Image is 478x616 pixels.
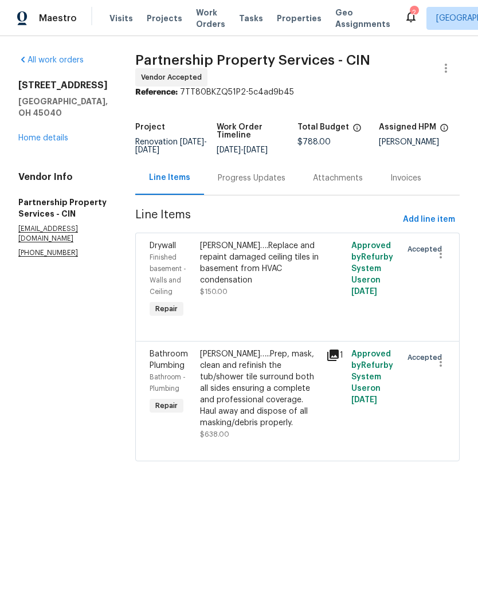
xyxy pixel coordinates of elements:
span: Repair [151,400,182,411]
b: Reference: [135,88,178,96]
span: Accepted [408,352,446,363]
span: Line Items [135,209,398,230]
span: Approved by Refurby System User on [351,242,393,296]
span: [DATE] [244,146,268,154]
span: [DATE] [180,138,204,146]
h5: Total Budget [297,123,349,131]
div: 7TT80BKZQ51P2-5c4ad9b45 [135,87,460,98]
span: The total cost of line items that have been proposed by Opendoor. This sum includes line items th... [352,123,362,138]
h5: Partnership Property Services - CIN [18,197,108,219]
span: Partnership Property Services - CIN [135,53,370,67]
span: $638.00 [200,431,229,438]
span: Finished basement - Walls and Ceiling [150,254,186,295]
span: Tasks [239,14,263,22]
span: Geo Assignments [335,7,390,30]
h5: Assigned HPM [379,123,436,131]
span: [DATE] [135,146,159,154]
chrome_annotation: [PHONE_NUMBER] [18,249,78,257]
span: Visits [109,13,133,24]
span: - [135,138,207,154]
span: Bathroom - Plumbing [150,374,186,392]
span: Drywall [150,242,176,250]
span: Projects [147,13,182,24]
span: [DATE] [351,396,377,404]
span: Work Orders [196,7,225,30]
span: Vendor Accepted [141,72,206,83]
h5: Work Order Timeline [217,123,298,139]
a: All work orders [18,56,84,64]
div: Line Items [149,172,190,183]
span: Approved by Refurby System User on [351,350,393,404]
h5: Project [135,123,165,131]
h4: Vendor Info [18,171,108,183]
a: Home details [18,134,68,142]
span: $150.00 [200,288,228,295]
div: [PERSON_NAME] [379,138,460,146]
span: Repair [151,303,182,315]
div: Invoices [390,172,421,184]
h2: [STREET_ADDRESS] [18,80,108,91]
span: Accepted [408,244,446,255]
div: [PERSON_NAME]….Replace and repaint damaged ceiling tiles in basement from HVAC condensation [200,240,319,286]
span: Renovation [135,138,207,154]
span: Properties [277,13,322,24]
div: Progress Updates [218,172,285,184]
span: - [217,146,268,154]
div: 2 [410,7,418,18]
span: Bathroom Plumbing [150,350,188,370]
span: $788.00 [297,138,331,146]
div: Attachments [313,172,363,184]
span: Add line item [403,213,455,227]
span: The hpm assigned to this work order. [440,123,449,138]
div: [PERSON_NAME]…..Prep, mask, clean and refinish the tub/shower tile surround both all sides ensuri... [200,348,319,429]
chrome_annotation: [EMAIL_ADDRESS][DOMAIN_NAME] [18,225,78,242]
span: [DATE] [217,146,241,154]
div: 1 [326,348,344,362]
span: Maestro [39,13,77,24]
button: Add line item [398,209,460,230]
h5: [GEOGRAPHIC_DATA], OH 45040 [18,96,108,119]
span: [DATE] [351,288,377,296]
